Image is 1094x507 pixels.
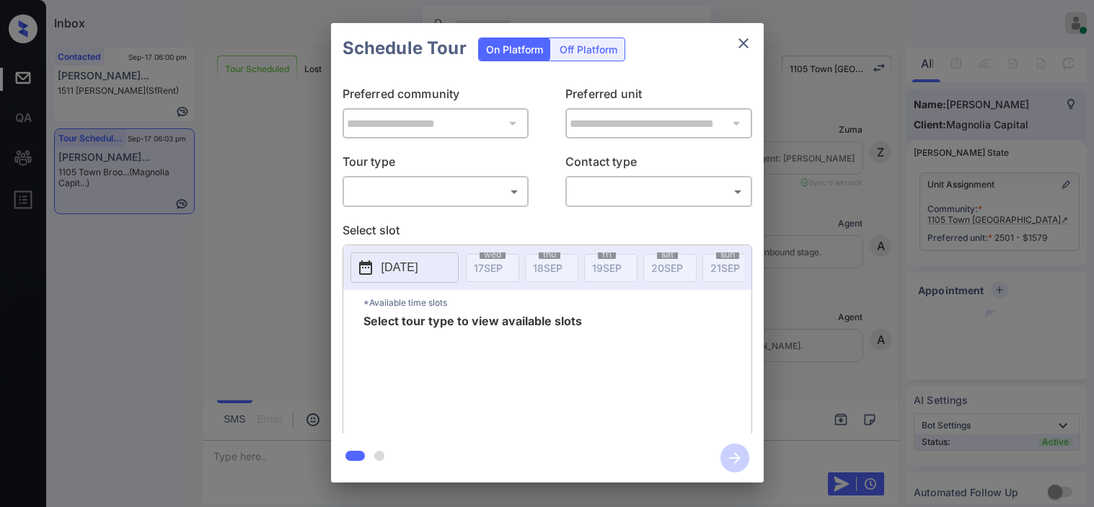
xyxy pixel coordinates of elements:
[350,252,459,283] button: [DATE]
[729,29,758,58] button: close
[552,38,625,61] div: Off Platform
[331,23,478,74] h2: Schedule Tour
[343,221,752,244] p: Select slot
[343,85,529,108] p: Preferred community
[565,153,752,176] p: Contact type
[381,259,418,276] p: [DATE]
[343,153,529,176] p: Tour type
[363,315,582,431] span: Select tour type to view available slots
[479,38,550,61] div: On Platform
[565,85,752,108] p: Preferred unit
[363,290,751,315] p: *Available time slots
